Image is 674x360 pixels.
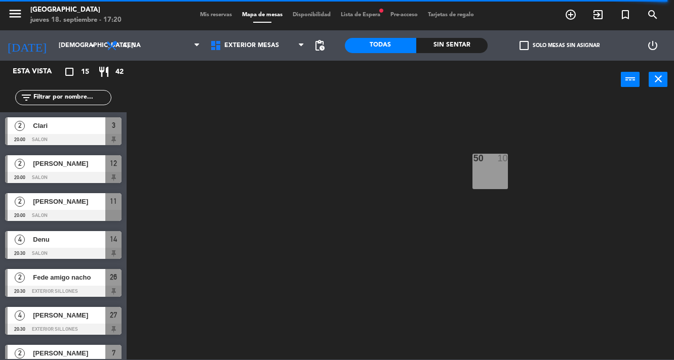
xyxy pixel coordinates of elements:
[423,12,479,18] span: Tarjetas de regalo
[385,12,423,18] span: Pre-acceso
[378,8,384,14] span: fiber_manual_record
[63,66,75,78] i: crop_square
[237,12,288,18] span: Mapa de mesas
[87,39,99,52] i: arrow_drop_down
[30,15,122,25] div: jueves 18. septiembre - 17:20
[649,72,667,87] button: close
[288,12,336,18] span: Disponibilidad
[497,154,507,163] div: 10
[621,72,640,87] button: power_input
[33,196,105,207] span: [PERSON_NAME]
[473,154,474,163] div: 50
[20,92,32,104] i: filter_list
[15,159,25,169] span: 2
[313,39,326,52] span: pending_actions
[336,12,385,18] span: Lista de Espera
[81,66,89,78] span: 15
[33,158,105,169] span: [PERSON_NAME]
[619,9,631,21] i: turned_in_not
[15,197,25,207] span: 2
[5,66,73,78] div: Esta vista
[647,39,659,52] i: power_settings_new
[110,271,117,283] span: 26
[520,41,600,50] label: Solo mesas sin asignar
[112,347,115,359] span: 7
[123,42,141,49] span: Cena
[110,157,117,169] span: 12
[32,92,111,103] input: Filtrar por nombre...
[15,273,25,283] span: 2
[110,233,117,245] span: 14
[33,272,105,283] span: Fede amigo nacho
[110,309,117,321] span: 27
[30,5,122,15] div: [GEOGRAPHIC_DATA]
[15,310,25,321] span: 4
[224,42,279,49] span: Exterior Mesas
[195,12,237,18] span: Mis reservas
[624,73,637,85] i: power_input
[416,38,488,53] div: Sin sentar
[647,9,659,21] i: search
[15,121,25,131] span: 2
[115,66,124,78] span: 42
[8,6,23,25] button: menu
[98,66,110,78] i: restaurant
[33,234,105,245] span: Denu
[8,6,23,21] i: menu
[110,195,117,207] span: 11
[345,38,416,53] div: Todas
[33,348,105,358] span: [PERSON_NAME]
[652,73,664,85] i: close
[15,235,25,245] span: 4
[33,310,105,321] span: [PERSON_NAME]
[520,41,529,50] span: check_box_outline_blank
[112,119,115,131] span: 3
[15,348,25,358] span: 2
[565,9,577,21] i: add_circle_outline
[592,9,604,21] i: exit_to_app
[33,120,105,131] span: Clari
